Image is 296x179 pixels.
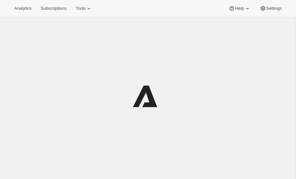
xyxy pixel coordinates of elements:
button: Subscriptions [37,4,70,13]
button: Tools [72,4,96,13]
span: Subscriptions [41,6,66,11]
span: Tools [76,6,86,11]
button: Settings [256,4,286,13]
span: Help [235,6,244,11]
button: Help [225,4,254,13]
span: Analytics [14,6,31,11]
button: Analytics [10,4,35,13]
span: Settings [266,6,282,11]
